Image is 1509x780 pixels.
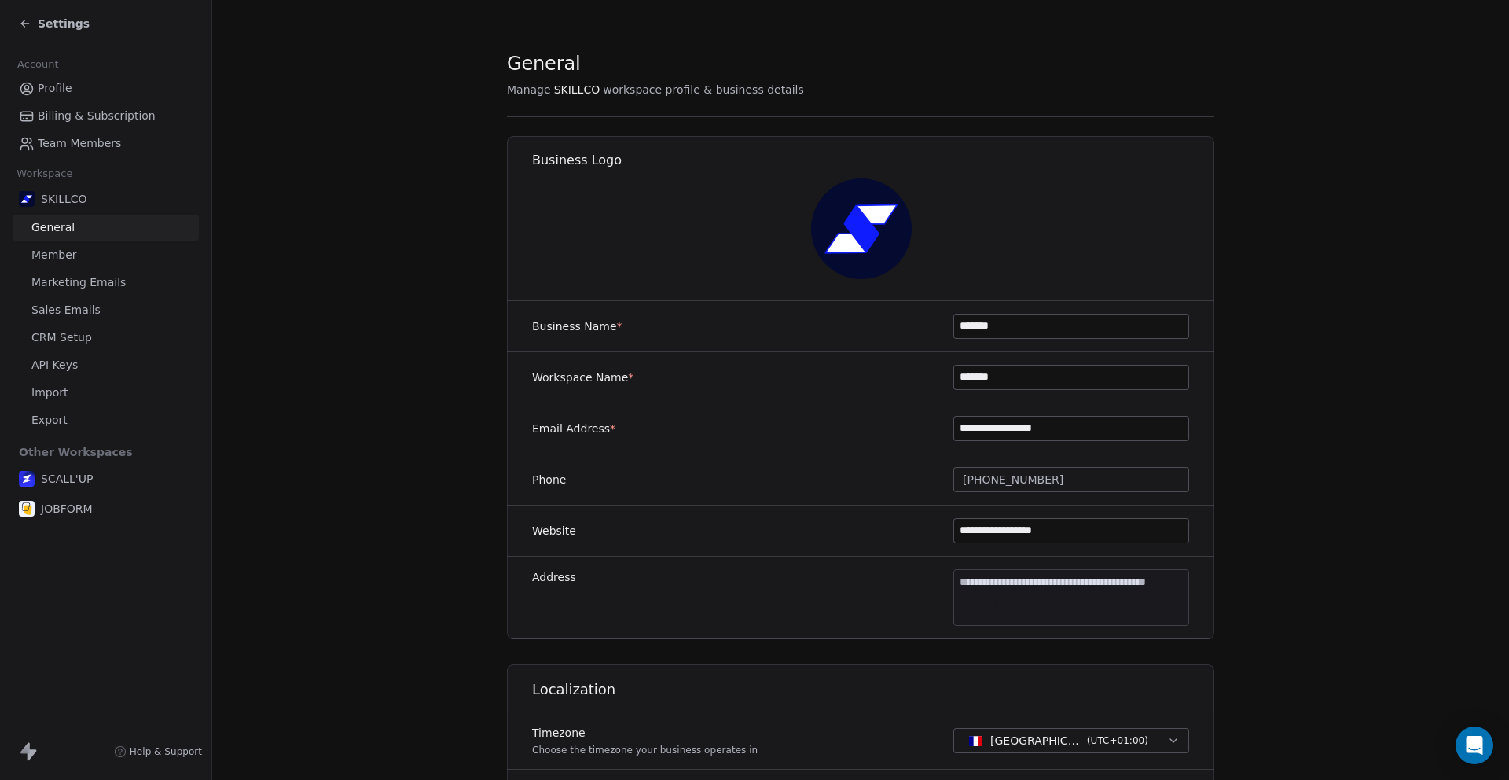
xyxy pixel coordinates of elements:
span: ( UTC+01:00 ) [1087,734,1148,748]
span: Export [31,412,68,429]
a: Export [13,407,199,433]
span: Team Members [38,135,121,152]
a: Marketing Emails [13,270,199,296]
span: CRM Setup [31,329,92,346]
span: Import [31,384,68,401]
span: SKILLCO [554,82,600,97]
label: Phone [532,472,566,487]
span: [GEOGRAPHIC_DATA] - CET [990,733,1081,749]
img: logo%20scall%20up%202%20(3).png [19,471,35,487]
span: Workspace [10,162,79,186]
span: Billing & Subscription [38,108,156,124]
span: workspace profile & business details [603,82,804,97]
img: Skillco%20logo%20icon%20(2).png [19,191,35,207]
span: Marketing Emails [31,274,126,291]
a: Team Members [13,131,199,156]
a: General [13,215,199,241]
label: Email Address [532,421,615,436]
label: Address [532,569,576,585]
span: Settings [38,16,90,31]
span: Sales Emails [31,302,101,318]
p: Choose the timezone your business operates in [532,744,758,756]
a: Member [13,242,199,268]
label: Timezone [532,725,758,741]
label: Website [532,523,576,539]
button: [PHONE_NUMBER] [953,467,1189,492]
h1: Business Logo [532,152,1215,169]
span: Member [31,247,77,263]
a: Billing & Subscription [13,103,199,129]
span: [PHONE_NUMBER] [963,472,1063,488]
a: API Keys [13,352,199,378]
label: Business Name [532,318,622,334]
div: Open Intercom Messenger [1456,727,1493,764]
span: Manage [507,82,551,97]
a: Import [13,380,199,406]
a: Help & Support [114,745,202,758]
button: [GEOGRAPHIC_DATA] - CET(UTC+01:00) [953,728,1189,753]
span: Help & Support [130,745,202,758]
span: JOBFORM [41,501,93,517]
a: Profile [13,75,199,101]
a: CRM Setup [13,325,199,351]
label: Workspace Name [532,370,633,385]
span: SCALL'UP [41,471,93,487]
span: Other Workspaces [13,440,139,465]
img: Logo%20Jobform%20blanc%20(1).png%2000-16-40-377.png [19,501,35,517]
img: Skillco%20logo%20icon%20(2).png [811,178,912,279]
h1: Localization [532,680,1215,699]
span: General [507,52,581,75]
span: General [31,219,75,236]
span: Profile [38,80,72,97]
span: Account [10,53,65,76]
a: Sales Emails [13,297,199,323]
span: SKILLCO [41,191,87,207]
span: API Keys [31,357,78,373]
a: Settings [19,16,90,31]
